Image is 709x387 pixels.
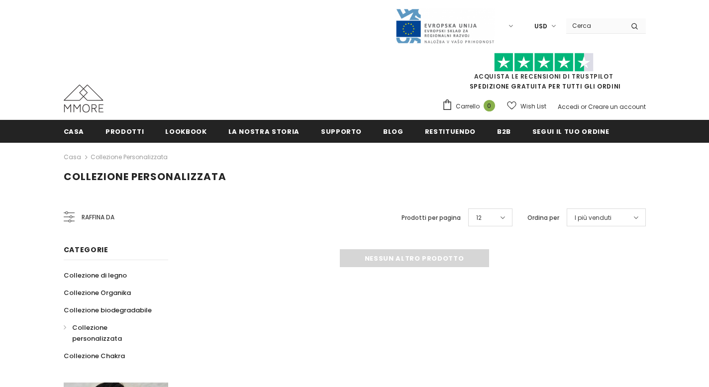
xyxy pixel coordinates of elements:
span: or [581,102,587,111]
img: Fidati di Pilot Stars [494,53,594,72]
a: Acquista le recensioni di TrustPilot [474,72,613,81]
label: Prodotti per pagina [402,213,461,223]
span: Collezione di legno [64,271,127,280]
a: B2B [497,120,511,142]
a: Collezione personalizzata [91,153,168,161]
a: Casa [64,120,85,142]
a: Carrello 0 [442,99,500,114]
a: Collezione di legno [64,267,127,284]
span: Carrello [456,101,480,111]
a: La nostra storia [228,120,300,142]
img: Javni Razpis [395,8,495,44]
span: Collezione personalizzata [72,323,122,343]
span: supporto [321,127,362,136]
span: Restituendo [425,127,476,136]
a: Segui il tuo ordine [532,120,609,142]
span: Prodotti [105,127,144,136]
span: Wish List [520,101,546,111]
a: Prodotti [105,120,144,142]
span: Blog [383,127,404,136]
span: La nostra storia [228,127,300,136]
a: Restituendo [425,120,476,142]
a: Collezione Chakra [64,347,125,365]
span: Casa [64,127,85,136]
a: Collezione Organika [64,284,131,301]
span: B2B [497,127,511,136]
a: Collezione biodegradabile [64,301,152,319]
input: Search Site [566,18,623,33]
a: Wish List [507,97,546,115]
a: Creare un account [588,102,646,111]
span: USD [534,21,547,31]
label: Ordina per [527,213,559,223]
span: 12 [476,213,482,223]
a: Accedi [558,102,579,111]
a: Javni Razpis [395,21,495,30]
span: Raffina da [82,212,114,223]
a: Collezione personalizzata [64,319,157,347]
span: Collezione personalizzata [64,170,226,184]
span: Collezione Organika [64,288,131,297]
a: Casa [64,151,81,163]
span: SPEDIZIONE GRATUITA PER TUTTI GLI ORDINI [442,57,646,91]
a: Blog [383,120,404,142]
span: Collezione biodegradabile [64,305,152,315]
img: Casi MMORE [64,85,103,112]
span: Lookbook [165,127,206,136]
a: supporto [321,120,362,142]
span: I più venduti [575,213,611,223]
span: Segui il tuo ordine [532,127,609,136]
span: Categorie [64,245,108,255]
span: 0 [484,100,495,111]
a: Lookbook [165,120,206,142]
span: Collezione Chakra [64,351,125,361]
